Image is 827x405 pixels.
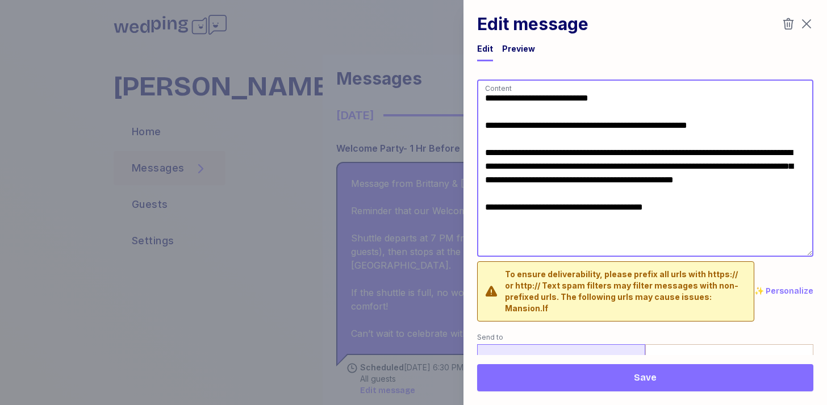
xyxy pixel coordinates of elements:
[477,43,493,55] div: Edit
[502,43,535,55] div: Preview
[505,269,747,314] div: To ensure deliverability, please prefix all urls with https:// or http:// Text spam filters may f...
[477,14,588,34] h1: Edit message
[645,344,813,373] label: Select guests
[477,344,645,373] label: All guests
[477,331,813,344] label: Send to
[634,371,657,385] span: Save
[754,261,813,322] button: ✨ Personalize
[754,286,813,297] span: ✨ Personalize
[477,364,813,391] button: Save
